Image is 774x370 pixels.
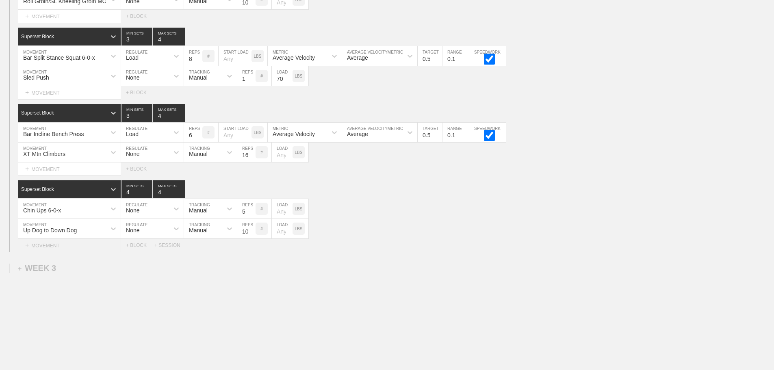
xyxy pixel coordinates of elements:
[18,239,121,252] div: MOVEMENT
[260,150,263,155] p: #
[21,110,54,116] div: Superset Block
[18,10,121,23] div: MOVEMENT
[219,46,251,66] input: Any
[25,165,29,172] span: +
[25,13,29,19] span: +
[207,54,210,58] p: #
[126,131,139,137] div: Load
[295,227,303,231] p: LBS
[295,150,303,155] p: LBS
[25,89,29,96] span: +
[273,54,315,61] div: Average Velocity
[126,151,139,157] div: None
[126,13,154,19] div: + BLOCK
[260,207,263,211] p: #
[126,74,139,81] div: None
[347,54,368,61] div: Average
[272,199,293,219] input: Any
[272,219,293,238] input: Any
[18,162,121,176] div: MOVEMENT
[153,28,185,45] input: None
[153,104,185,122] input: None
[18,86,121,100] div: MOVEMENT
[23,54,95,61] div: Bar Split Stance Squat 6-0-x
[126,166,154,172] div: + BLOCK
[23,227,77,234] div: Up Dog to Down Dog
[126,227,139,234] div: None
[23,131,84,137] div: Bar Incline Bench Press
[260,74,263,78] p: #
[18,265,22,272] span: +
[273,131,315,137] div: Average Velocity
[154,242,187,248] div: + SESSION
[23,151,65,157] div: XT Mtn Climbers
[126,90,154,95] div: + BLOCK
[207,130,210,135] p: #
[272,66,293,86] input: Any
[126,242,154,248] div: + BLOCK
[126,207,139,214] div: None
[25,242,29,249] span: +
[153,180,185,198] input: None
[254,130,262,135] p: LBS
[260,227,263,231] p: #
[347,131,368,137] div: Average
[21,186,54,192] div: Superset Block
[295,74,303,78] p: LBS
[189,151,208,157] div: Manual
[733,331,774,370] iframe: Chat Widget
[295,207,303,211] p: LBS
[189,207,208,214] div: Manual
[254,54,262,58] p: LBS
[219,123,251,142] input: Any
[23,74,49,81] div: Sled Push
[21,34,54,39] div: Superset Block
[23,207,61,214] div: Chin Ups 6-0-x
[272,143,293,162] input: Any
[189,227,208,234] div: Manual
[189,74,208,81] div: Manual
[126,54,139,61] div: Load
[18,264,56,273] div: WEEK 3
